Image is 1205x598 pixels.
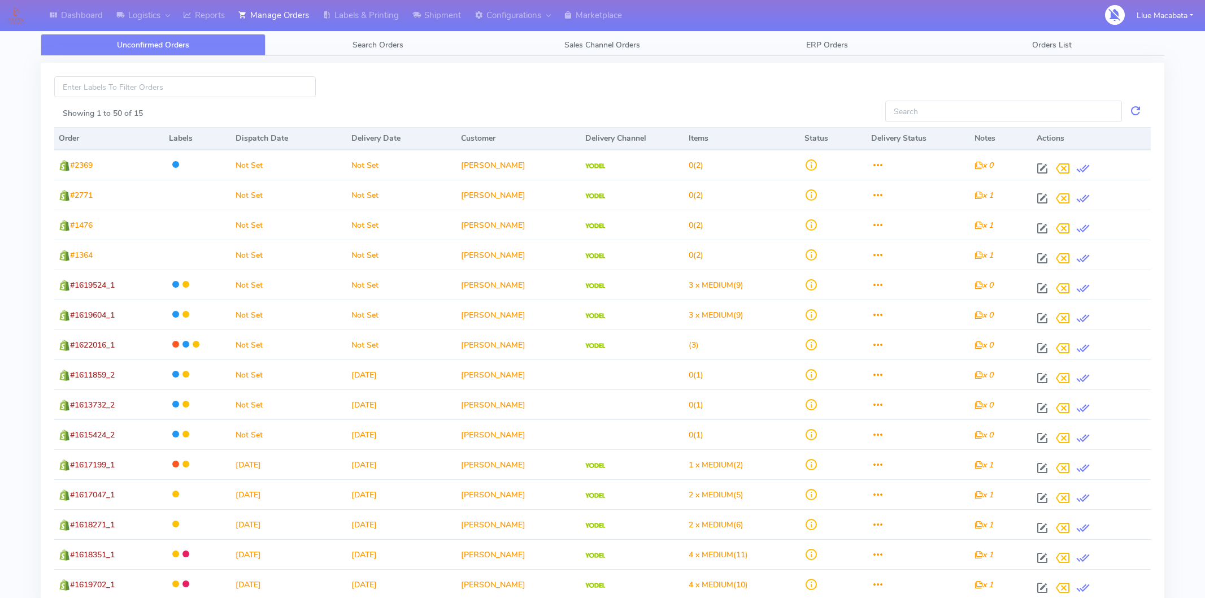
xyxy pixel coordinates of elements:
span: #1364 [70,250,93,261]
th: Actions [1032,127,1151,150]
td: [DATE] [347,509,457,539]
td: Not Set [231,389,347,419]
img: Yodel [585,223,605,229]
img: Yodel [585,313,605,319]
i: x 1 [975,250,993,261]
td: Not Set [231,240,347,270]
i: x 0 [975,400,993,410]
td: [PERSON_NAME] [456,359,581,389]
img: Yodel [585,553,605,558]
span: 4 x MEDIUM [689,549,733,560]
span: 0 [689,160,693,171]
span: (9) [689,310,743,320]
th: Dispatch Date [231,127,347,150]
td: [PERSON_NAME] [456,300,581,330]
span: #1618271_1 [70,519,115,530]
td: [PERSON_NAME] [456,180,581,210]
td: [PERSON_NAME] [456,210,581,240]
span: #1615424_2 [70,430,115,440]
th: Order [54,127,164,150]
span: #1617199_1 [70,460,115,470]
span: 1 x MEDIUM [689,460,733,470]
input: Enter Labels To Filter Orders [54,76,316,97]
span: Sales Channel Orders [564,40,640,50]
i: x 1 [975,549,993,560]
td: [DATE] [347,539,457,569]
td: Not Set [347,240,457,270]
span: Orders List [1032,40,1072,50]
span: #1618351_1 [70,549,115,560]
td: Not Set [347,300,457,330]
td: Not Set [231,330,347,359]
img: Yodel [585,583,605,588]
td: [DATE] [231,479,347,509]
button: Llue Macabata [1128,4,1202,27]
td: Not Set [231,210,347,240]
td: [PERSON_NAME] [456,539,581,569]
span: Search Orders [353,40,403,50]
span: (1) [689,400,703,410]
i: x 1 [975,519,993,530]
i: x 1 [975,489,993,500]
label: Showing 1 to 50 of 15 [63,107,143,119]
td: Not Set [231,180,347,210]
th: Delivery Channel [581,127,684,150]
span: #1619524_1 [70,280,115,291]
th: Delivery Status [867,127,970,150]
td: [PERSON_NAME] [456,389,581,419]
img: Yodel [585,523,605,528]
span: 0 [689,400,693,410]
td: [DATE] [347,479,457,509]
td: Not Set [231,300,347,330]
span: (3) [689,340,699,350]
img: Yodel [585,493,605,499]
span: (2) [689,250,703,261]
span: #1476 [70,220,93,231]
span: (2) [689,190,703,201]
span: 0 [689,220,693,231]
td: [DATE] [347,389,457,419]
td: [PERSON_NAME] [456,479,581,509]
span: (6) [689,519,743,530]
span: 3 x MEDIUM [689,280,733,291]
td: [PERSON_NAME] [456,509,581,539]
span: (5) [689,489,743,500]
i: x 0 [975,280,993,291]
i: x 1 [975,579,993,590]
span: 4 x MEDIUM [689,579,733,590]
i: x 1 [975,220,993,231]
td: [PERSON_NAME] [456,449,581,479]
span: ERP Orders [806,40,848,50]
span: #1617047_1 [70,489,115,500]
img: Yodel [585,343,605,349]
td: [PERSON_NAME] [456,419,581,449]
img: Yodel [585,253,605,259]
span: (11) [689,549,748,560]
i: x 0 [975,430,993,440]
span: (2) [689,220,703,231]
span: (1) [689,370,703,380]
td: Not Set [231,270,347,300]
td: [PERSON_NAME] [456,150,581,180]
td: [DATE] [231,539,347,569]
td: Not Set [231,359,347,389]
input: Search [885,101,1122,122]
td: Not Set [347,330,457,359]
span: (2) [689,460,743,470]
img: Yodel [585,163,605,169]
th: Delivery Date [347,127,457,150]
td: Not Set [231,150,347,180]
th: Notes [970,127,1032,150]
td: Not Set [347,210,457,240]
i: x 0 [975,370,993,380]
span: #1613732_2 [70,400,115,410]
img: Yodel [585,193,605,199]
td: [DATE] [347,359,457,389]
span: (1) [689,430,703,440]
span: #2369 [70,160,93,171]
i: x 0 [975,340,993,350]
td: [DATE] [231,449,347,479]
span: (2) [689,160,703,171]
td: Not Set [347,150,457,180]
span: 0 [689,250,693,261]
